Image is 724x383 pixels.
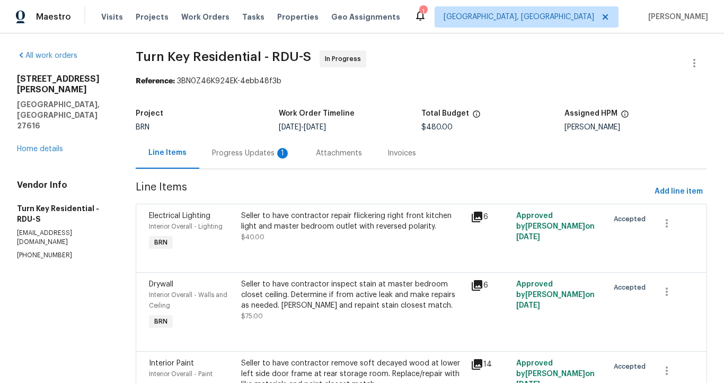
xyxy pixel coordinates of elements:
span: Accepted [614,214,650,224]
span: Properties [277,12,319,22]
span: BRN [136,124,149,131]
span: Add line item [655,185,703,198]
span: Line Items [136,182,650,202]
a: Home details [17,145,63,153]
span: Tasks [242,13,264,21]
span: Maestro [36,12,71,22]
div: 1 [277,148,288,159]
b: Reference: [136,77,175,85]
span: Interior Paint [149,360,194,367]
div: Invoices [387,148,416,159]
span: Work Orders [181,12,229,22]
div: 3BN0Z46K924EK-4ebb48f3b [136,76,707,86]
span: [DATE] [279,124,301,131]
div: 6 [471,211,510,223]
span: BRN [150,316,172,327]
div: Seller to have contractor inspect stain at master bedroom closet ceiling. Determine if from activ... [241,279,464,311]
h5: Project [136,110,163,117]
span: Geo Assignments [331,12,400,22]
span: Approved by [PERSON_NAME] on [516,281,595,309]
span: Projects [136,12,169,22]
span: The total cost of line items that have been proposed by Opendoor. This sum includes line items th... [472,110,481,124]
span: $40.00 [241,234,264,240]
span: Accepted [614,361,650,372]
span: - [279,124,326,131]
span: In Progress [325,54,365,64]
span: Visits [101,12,123,22]
div: Progress Updates [212,148,290,159]
div: Line Items [148,147,187,158]
h5: [GEOGRAPHIC_DATA], [GEOGRAPHIC_DATA] 27616 [17,99,110,131]
div: Attachments [316,148,362,159]
h5: Work Order Timeline [279,110,355,117]
span: Electrical Lighting [149,212,210,220]
div: Seller to have contractor repair flickering right front kitchen light and master bedroom outlet w... [241,211,464,232]
h4: Vendor Info [17,180,110,190]
span: $75.00 [241,313,263,319]
div: 14 [471,358,510,371]
span: Interior Overall - Walls and Ceiling [149,292,227,309]
span: Interior Overall - Paint [149,371,213,377]
span: [PERSON_NAME] [644,12,708,22]
span: [DATE] [304,124,326,131]
span: Approved by [PERSON_NAME] on [516,212,595,241]
span: Drywall [149,281,173,288]
span: [DATE] [516,233,540,241]
h5: Turn Key Residential - RDU-S [17,203,110,224]
h5: Assigned HPM [564,110,617,117]
h5: Total Budget [421,110,469,117]
span: $480.00 [421,124,453,131]
p: [PHONE_NUMBER] [17,251,110,260]
div: [PERSON_NAME] [564,124,707,131]
span: [DATE] [516,302,540,309]
h2: [STREET_ADDRESS][PERSON_NAME] [17,74,110,95]
span: Turn Key Residential - RDU-S [136,50,311,63]
span: BRN [150,237,172,248]
span: The hpm assigned to this work order. [621,110,629,124]
a: All work orders [17,52,77,59]
button: Add line item [650,182,707,202]
span: [GEOGRAPHIC_DATA], [GEOGRAPHIC_DATA] [444,12,594,22]
p: [EMAIL_ADDRESS][DOMAIN_NAME] [17,229,110,247]
span: Interior Overall - Lighting [149,223,223,230]
span: Accepted [614,282,650,293]
div: 6 [471,279,510,292]
div: 1 [419,6,427,17]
